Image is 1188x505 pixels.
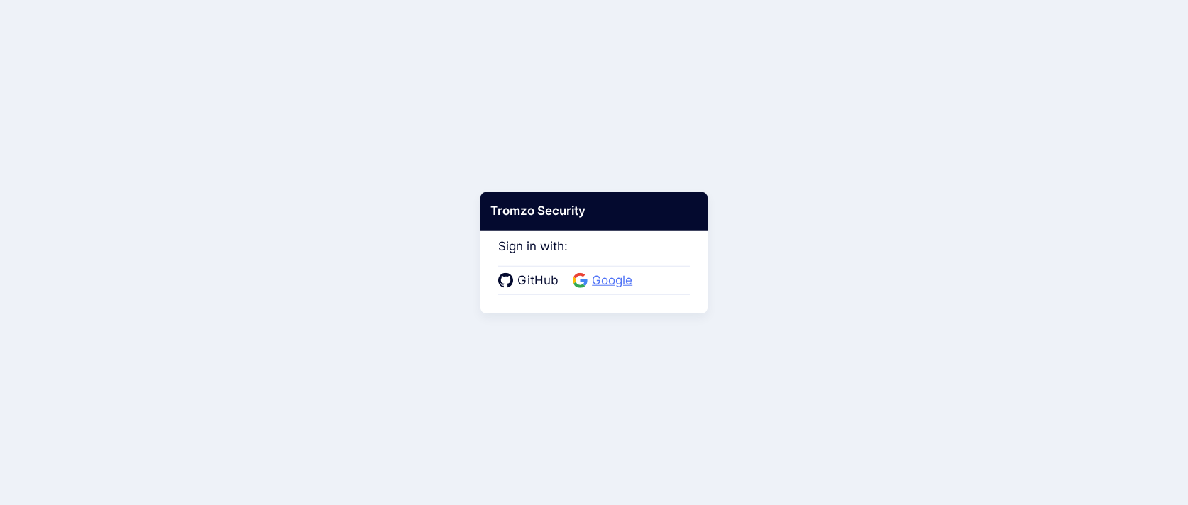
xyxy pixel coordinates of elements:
a: Google [573,272,637,290]
a: GitHub [498,272,563,290]
div: Tromzo Security [480,192,708,231]
div: Sign in with: [498,220,690,295]
span: Google [588,272,637,290]
span: GitHub [513,272,563,290]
